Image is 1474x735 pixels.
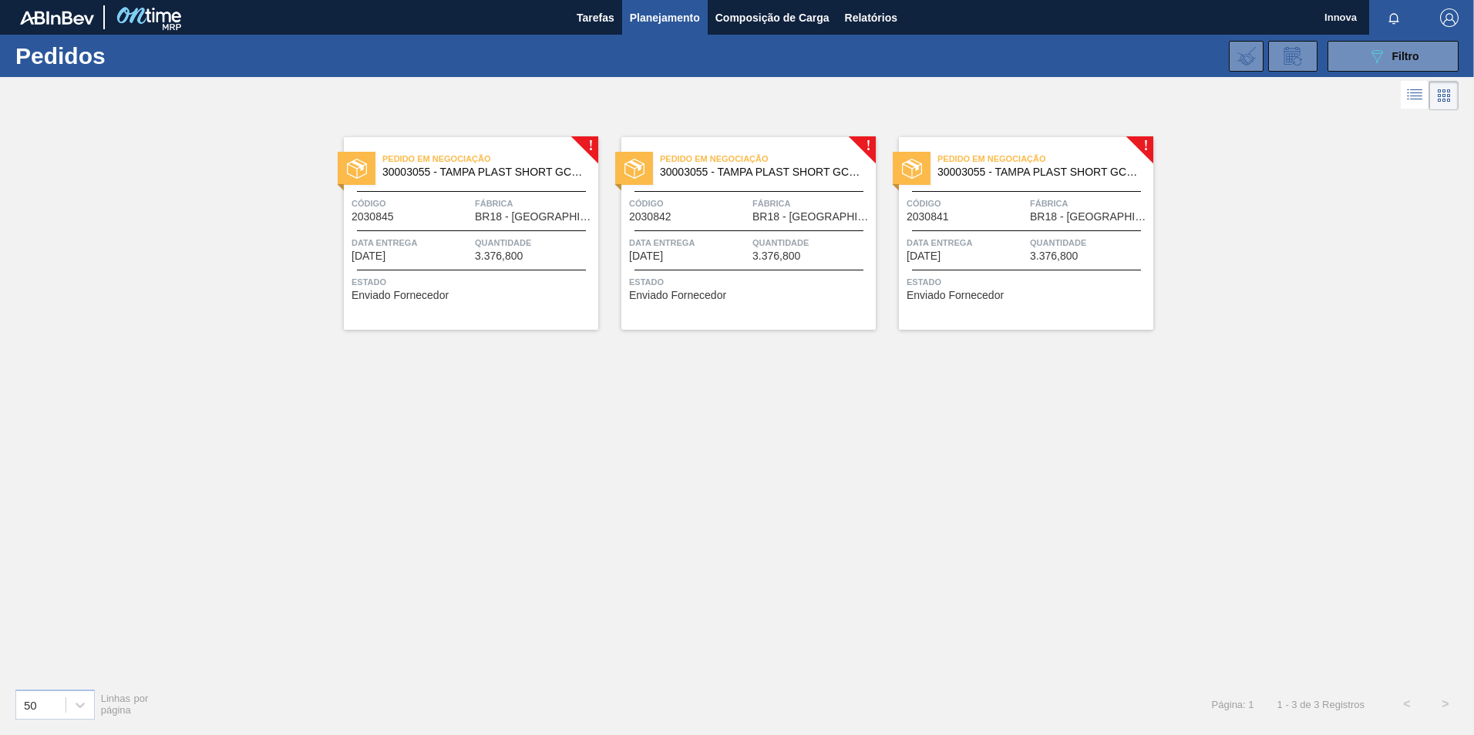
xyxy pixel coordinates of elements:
[1277,699,1365,710] span: 1 - 3 de 3 Registros
[1030,250,1078,262] span: 3.376,800
[475,211,594,223] span: BR18 - Pernambuco
[937,151,1153,166] span: Pedido em Negociação
[598,137,876,330] a: !estadoPedido em Negociação30003055 - TAMPA PLAST SHORT GCA S/ LINERCódigo2030842FábricaBR18 - [G...
[352,196,471,211] span: Código
[1030,211,1149,223] span: BR18 - Pernambuco
[630,8,700,27] span: Planejamento
[629,274,872,290] span: Status
[24,698,37,711] div: 50
[1030,235,1149,250] span: Quantidade
[352,290,449,301] span: Enviado Fornecedor
[352,274,594,290] span: Status
[1392,50,1419,62] span: Filtro
[1369,7,1418,29] button: Notificações
[1229,41,1264,72] div: Importar Negociações dos Pedidos
[1429,81,1459,110] div: Visão em Cards
[577,8,614,27] span: Tarefas
[475,235,594,250] span: Quantidade
[1388,685,1426,723] button: <
[660,151,876,166] span: Pedido em Negociação
[937,166,1141,178] span: 30003055 - TAMPA PLAST SHORT GCA S/ LINER
[629,235,749,250] span: Data entrega
[1212,699,1254,710] span: Página: 1
[907,235,1026,250] span: Data entrega
[352,211,394,223] span: 2030845
[347,159,367,179] img: estado
[629,290,726,301] span: Enviado Fornecedor
[1440,8,1459,27] img: Logout
[15,47,246,65] h1: Pedidos
[660,166,863,178] span: 30003055 - TAMPA PLAST SHORT GCA S/ LINER
[907,250,941,262] span: 26/11/2025
[902,159,922,179] img: estado
[715,8,830,27] span: Composição de Carga
[1328,41,1459,72] button: Filtro
[1030,196,1149,211] span: Fábrica
[475,250,523,262] span: 3.376,800
[752,250,800,262] span: 3.376,800
[1426,685,1465,723] button: >
[101,693,149,716] span: Linhas por página
[907,196,1026,211] span: Código
[752,196,872,211] span: Fábrica
[382,166,586,178] span: 30003055 - TAMPA PLAST SHORT GCA S/ LINER
[629,250,663,262] span: 25/11/2025
[1268,41,1318,72] div: Solicitação de Revisão de Pedidos
[876,137,1153,330] a: !estadoPedido em Negociação30003055 - TAMPA PLAST SHORT GCA S/ LINERCódigo2030841FábricaBR18 - [G...
[352,250,385,262] span: 12/11/2025
[845,8,897,27] span: Relatórios
[475,196,594,211] span: Fábrica
[352,235,471,250] span: Data entrega
[1401,81,1429,110] div: Visão em Lista
[907,274,1149,290] span: Status
[382,151,598,166] span: Pedido em Negociação
[752,235,872,250] span: Quantidade
[20,11,94,25] img: TNhmsLtSVTkK8tSr43FrP2fwEKptu5GPRR3wAAAABJRU5ErkJggg==
[752,211,872,223] span: BR18 - Pernambuco
[629,211,671,223] span: 2030842
[321,137,598,330] a: !estadoPedido em Negociação30003055 - TAMPA PLAST SHORT GCA S/ LINERCódigo2030845FábricaBR18 - [G...
[624,159,644,179] img: estado
[907,211,949,223] span: 2030841
[907,290,1004,301] span: Enviado Fornecedor
[629,196,749,211] span: Código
